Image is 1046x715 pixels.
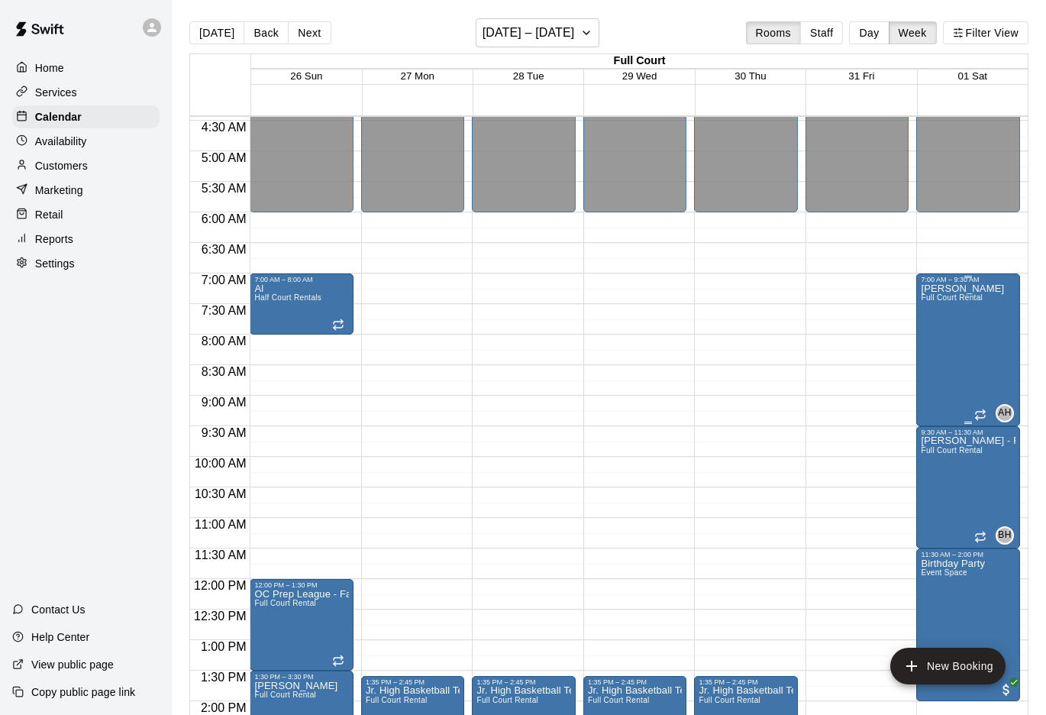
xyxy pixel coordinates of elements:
[31,602,86,617] p: Contact Us
[198,273,250,286] span: 7:00 AM
[998,406,1011,421] span: AH
[513,70,544,82] button: 28 Tue
[190,610,250,623] span: 12:30 PM
[476,678,571,686] div: 1:35 PM – 2:45 PM
[198,182,250,195] span: 5:30 AM
[746,21,801,44] button: Rooms
[198,426,250,439] span: 9:30 AM
[35,85,77,100] p: Services
[734,70,766,82] button: 30 Thu
[189,21,244,44] button: [DATE]
[889,21,937,44] button: Week
[35,183,83,198] p: Marketing
[254,293,321,302] span: Half Court Rentals
[31,629,89,645] p: Help Center
[12,203,160,226] a: Retail
[476,18,600,47] button: [DATE] – [DATE]
[190,579,250,592] span: 12:00 PM
[12,154,160,177] a: Customers
[366,678,460,686] div: 1:35 PM – 2:45 PM
[35,134,87,149] p: Availability
[12,81,160,104] a: Services
[12,179,160,202] a: Marketing
[996,526,1014,545] div: Brandon Holmes
[332,655,344,667] span: Recurring event
[198,304,250,317] span: 7:30 AM
[250,273,354,335] div: 7:00 AM – 8:00 AM: Al
[974,531,986,543] span: Recurring event
[254,276,349,283] div: 7:00 AM – 8:00 AM
[12,252,160,275] a: Settings
[198,335,250,348] span: 8:00 AM
[916,426,1020,548] div: 9:30 AM – 11:30 AM: Lil Dribblers - Fall League
[197,701,250,714] span: 2:00 PM
[288,21,331,44] button: Next
[12,228,160,251] a: Reports
[12,130,160,153] a: Availability
[198,212,250,225] span: 6:00 AM
[999,682,1014,697] span: All customers have paid
[198,365,250,378] span: 8:30 AM
[254,673,349,681] div: 1:30 PM – 3:30 PM
[401,70,434,82] button: 27 Mon
[197,671,250,684] span: 1:30 PM
[699,696,760,704] span: Full Court Rental
[890,648,1006,684] button: add
[12,57,160,79] a: Home
[958,70,988,82] button: 01 Sat
[31,684,135,700] p: Copy public page link
[476,696,538,704] span: Full Court Rental
[998,528,1011,543] span: BH
[35,231,73,247] p: Reports
[35,60,64,76] p: Home
[254,691,316,699] span: Full Court Rental
[12,105,160,128] a: Calendar
[921,293,983,302] span: Full Court Rental
[921,446,983,455] span: Full Court Rental
[198,151,250,164] span: 5:00 AM
[198,396,250,409] span: 9:00 AM
[198,243,250,256] span: 6:30 AM
[974,409,986,421] span: Recurring event
[622,70,657,82] button: 29 Wed
[191,487,250,500] span: 10:30 AM
[290,70,322,82] button: 26 Sun
[916,273,1020,426] div: 7:00 AM – 9:30 AM: Bagga
[250,579,354,671] div: 12:00 PM – 1:30 PM: OC Prep League - Fall
[251,54,1028,69] div: Full Court
[849,21,889,44] button: Day
[35,158,88,173] p: Customers
[35,207,63,222] p: Retail
[943,21,1028,44] button: Filter View
[198,121,250,134] span: 4:30 AM
[588,696,650,704] span: Full Court Rental
[35,256,75,271] p: Settings
[366,696,428,704] span: Full Court Rental
[1002,526,1014,545] span: Brandon Holmes
[921,568,967,577] span: Event Space
[996,404,1014,422] div: Alan Hyppolite
[848,70,874,82] button: 31 Fri
[191,518,250,531] span: 11:00 AM
[699,678,793,686] div: 1:35 PM – 2:45 PM
[197,640,250,653] span: 1:00 PM
[244,21,289,44] button: Back
[254,599,316,607] span: Full Court Rental
[31,657,114,672] p: View public page
[483,22,575,44] h6: [DATE] – [DATE]
[254,581,349,589] div: 12:00 PM – 1:30 PM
